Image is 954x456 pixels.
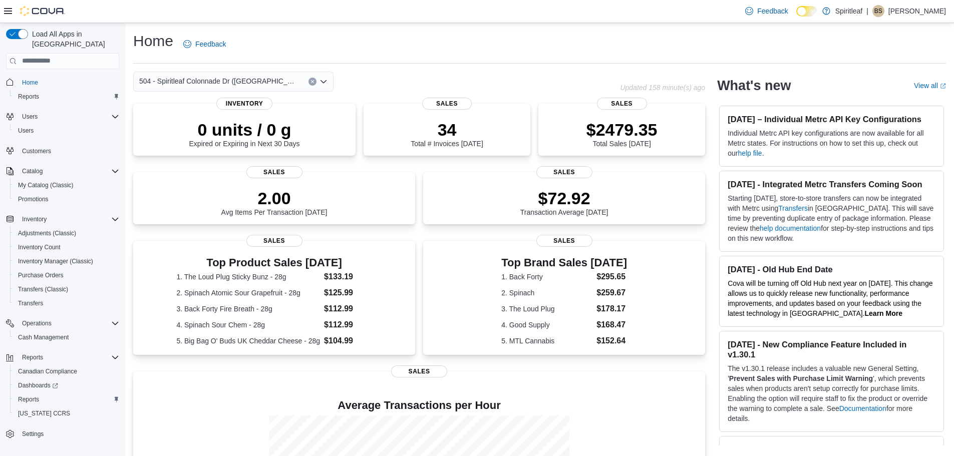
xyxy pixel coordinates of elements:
a: Reports [14,91,43,103]
button: Reports [18,351,47,363]
button: Customers [2,144,123,158]
div: Beth S [872,5,884,17]
span: Canadian Compliance [14,365,119,377]
p: Spiritleaf [835,5,862,17]
dt: 3. Back Forty Fire Breath - 28g [176,304,320,314]
button: Inventory Manager (Classic) [10,254,123,268]
a: [US_STATE] CCRS [14,407,74,419]
a: Canadian Compliance [14,365,81,377]
button: Catalog [2,164,123,178]
button: Home [2,75,123,90]
span: Reports [14,91,119,103]
p: 34 [411,120,483,140]
span: Catalog [18,165,119,177]
a: Cash Management [14,331,73,343]
button: Users [10,124,123,138]
a: Home [18,77,42,89]
span: 504 - Spiritleaf Colonnade Dr ([GEOGRAPHIC_DATA]) [139,75,298,87]
span: Inventory [216,98,272,110]
span: Purchase Orders [18,271,64,279]
dd: $168.47 [596,319,627,331]
span: Sales [536,166,592,178]
a: Customers [18,145,55,157]
button: Users [18,111,42,123]
span: Promotions [14,193,119,205]
span: Users [22,113,38,121]
a: Transfers [14,297,47,309]
button: Cash Management [10,330,123,344]
dd: $178.17 [596,303,627,315]
h3: [DATE] – Individual Metrc API Key Configurations [728,114,935,124]
div: Total # Invoices [DATE] [411,120,483,148]
span: Adjustments (Classic) [18,229,76,237]
span: Sales [597,98,647,110]
dt: 4. Spinach Sour Chem - 28g [176,320,320,330]
a: Purchase Orders [14,269,68,281]
input: Dark Mode [796,6,817,17]
h3: [DATE] - Old Hub End Date [728,264,935,274]
span: Sales [391,365,447,377]
span: Operations [22,319,52,327]
span: Users [18,111,119,123]
dd: $133.19 [324,271,372,283]
a: Transfers (Classic) [14,283,72,295]
strong: Prevent Sales with Purchase Limit Warning [729,374,873,382]
span: Settings [18,427,119,440]
button: Operations [18,317,56,329]
span: Reports [18,351,119,363]
a: My Catalog (Classic) [14,179,78,191]
p: Individual Metrc API key configurations are now available for all Metrc states. For instructions ... [728,128,935,158]
a: Feedback [741,1,792,21]
span: Sales [422,98,472,110]
div: Avg Items Per Transaction [DATE] [221,188,328,216]
span: Feedback [195,39,226,49]
button: Reports [2,350,123,364]
span: Inventory Manager (Classic) [18,257,93,265]
p: 0 units / 0 g [189,120,300,140]
p: Updated 158 minute(s) ago [620,84,705,92]
dt: 2. Spinach [501,288,592,298]
button: [US_STATE] CCRS [10,406,123,420]
dt: 5. MTL Cannabis [501,336,592,346]
button: Reports [10,392,123,406]
a: Settings [18,428,48,440]
dt: 3. The Loud Plug [501,304,592,314]
span: Users [18,127,34,135]
span: Transfers (Classic) [14,283,119,295]
span: Load All Apps in [GEOGRAPHIC_DATA] [28,29,119,49]
span: Adjustments (Classic) [14,227,119,239]
a: Promotions [14,193,53,205]
h3: Top Product Sales [DATE] [176,257,372,269]
a: Reports [14,393,43,405]
button: Open list of options [320,78,328,86]
dt: 4. Good Supply [501,320,592,330]
p: $72.92 [520,188,608,208]
h3: Top Brand Sales [DATE] [501,257,627,269]
a: Documentation [839,404,886,412]
button: Transfers (Classic) [10,282,123,296]
button: Canadian Compliance [10,364,123,378]
span: Home [18,76,119,89]
span: Feedback [757,6,788,16]
span: Transfers [18,299,43,307]
span: Customers [18,145,119,157]
svg: External link [940,83,946,89]
span: [US_STATE] CCRS [18,409,70,417]
div: Transaction Average [DATE] [520,188,608,216]
dd: $112.99 [324,303,372,315]
span: Purchase Orders [14,269,119,281]
a: Dashboards [10,378,123,392]
span: Transfers [14,297,119,309]
span: Promotions [18,195,49,203]
button: Clear input [308,78,316,86]
button: Promotions [10,192,123,206]
div: Expired or Expiring in Next 30 Days [189,120,300,148]
a: Learn More [865,309,902,317]
a: help documentation [760,224,821,232]
a: Adjustments (Classic) [14,227,80,239]
p: Starting [DATE], store-to-store transfers can now be integrated with Metrc using in [GEOGRAPHIC_D... [728,193,935,243]
span: Sales [536,235,592,247]
img: Cova [20,6,65,16]
span: Inventory [22,215,47,223]
span: Reports [18,93,39,101]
